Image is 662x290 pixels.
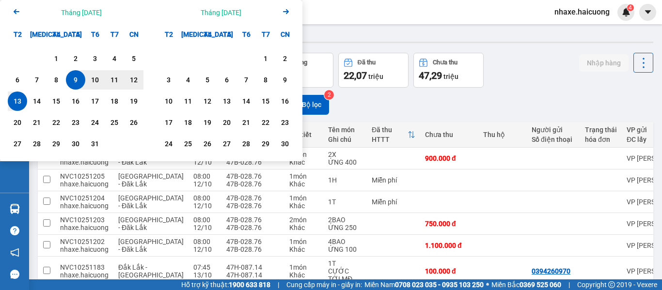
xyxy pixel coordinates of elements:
[226,158,280,166] div: 47B-028.76
[193,172,217,180] div: 08:00
[27,134,47,153] div: Choose Thứ Ba, tháng 10 28 2025. It's available.
[338,53,409,88] button: Đã thu22,07 triệu
[124,49,143,68] div: Choose Chủ Nhật, tháng 10 5 2025. It's available.
[425,131,473,138] div: Chưa thu
[10,248,19,257] span: notification
[159,134,178,153] div: Choose Thứ Hai, tháng 11 24 2025. It's available.
[217,25,236,44] div: T5
[60,216,109,224] div: NVC10251203
[162,95,175,107] div: 10
[159,92,178,111] div: Choose Thứ Hai, tháng 11 10 2025. It's available.
[193,180,217,188] div: 12/10
[226,263,280,271] div: 47H-087.14
[433,59,457,66] div: Chưa thu
[217,113,236,132] div: Choose Thứ Năm, tháng 11 20 2025. It's available.
[178,134,198,153] div: Choose Thứ Ba, tháng 11 25 2025. It's available.
[8,134,27,153] div: Choose Thứ Hai, tháng 10 27 2025. It's available.
[289,238,318,245] div: 1 món
[236,70,256,90] div: Choose Thứ Sáu, tháng 11 7 2025. It's available.
[198,70,217,90] div: Choose Thứ Tư, tháng 11 5 2025. It's available.
[159,113,178,132] div: Choose Thứ Hai, tháng 11 17 2025. It's available.
[289,216,318,224] div: 2 món
[105,25,124,44] div: T7
[368,73,383,80] span: triệu
[181,279,270,290] span: Hỗ trợ kỹ thuật:
[11,95,24,107] div: 13
[60,245,109,253] div: nhaxe.haicuong
[69,74,82,86] div: 9
[328,198,362,206] div: 1T
[60,271,109,279] div: nhaxe.haicuong
[226,202,280,210] div: 47B-028.76
[198,113,217,132] div: Choose Thứ Tư, tháng 11 19 2025. It's available.
[328,238,362,245] div: 4BAO
[60,158,109,166] div: nhaxe.haicuong
[491,279,561,290] span: Miền Bắc
[328,216,362,224] div: 2BAO
[585,136,617,143] div: hóa đơn
[372,176,415,184] div: Miễn phí
[328,136,362,143] div: Ghi chú
[47,92,66,111] div: Choose Thứ Tư, tháng 10 15 2025. It's available.
[425,267,473,275] div: 100.000 đ
[30,138,44,150] div: 28
[8,113,27,132] div: Choose Thứ Hai, tháng 10 20 2025. It's available.
[259,117,272,128] div: 22
[10,270,19,279] span: message
[278,117,292,128] div: 23
[181,117,195,128] div: 18
[27,70,47,90] div: Choose Thứ Ba, tháng 10 7 2025. It's available.
[328,267,362,283] div: CƯỚC TỚI MĐ
[88,95,102,107] div: 17
[8,25,27,44] div: T2
[289,245,318,253] div: Khác
[328,158,362,166] div: ỨNG 400
[278,95,329,115] button: Bộ lọc
[88,53,102,64] div: 3
[85,92,105,111] div: Choose Thứ Sáu, tháng 10 17 2025. It's available.
[289,202,318,210] div: Khác
[181,74,195,86] div: 4
[358,59,376,66] div: Đã thu
[127,53,141,64] div: 5
[47,25,66,44] div: T4
[60,238,109,245] div: NVC10251202
[60,194,109,202] div: NVC10251204
[280,6,292,19] button: Next month.
[88,117,102,128] div: 24
[239,117,253,128] div: 21
[10,226,19,235] span: question-circle
[193,158,217,166] div: 12/10
[364,279,484,290] span: Miền Nam
[198,25,217,44] div: T4
[585,126,617,134] div: Trạng thái
[127,95,141,107] div: 19
[259,74,272,86] div: 8
[60,263,109,271] div: NVC10251183
[66,113,85,132] div: Choose Thứ Năm, tháng 10 23 2025. It's available.
[11,6,22,17] svg: Arrow Left
[289,131,318,138] div: Chi tiết
[85,134,105,153] div: Choose Thứ Sáu, tháng 10 31 2025. It's available.
[289,224,318,231] div: Khác
[8,92,27,111] div: Selected end date. Thứ Hai, tháng 10 13 2025. It's available.
[236,25,256,44] div: T6
[425,154,473,162] div: 900.000 đ
[159,70,178,90] div: Choose Thứ Hai, tháng 11 3 2025. It's available.
[85,49,105,68] div: Choose Thứ Sáu, tháng 10 3 2025. It's available.
[236,92,256,111] div: Choose Thứ Sáu, tháng 11 14 2025. It's available.
[118,263,184,279] span: Đắk Lắk - [GEOGRAPHIC_DATA]
[220,95,234,107] div: 13
[30,117,44,128] div: 21
[193,245,217,253] div: 12/10
[66,134,85,153] div: Choose Thứ Năm, tháng 10 30 2025. It's available.
[259,53,272,64] div: 1
[108,117,121,128] div: 25
[118,194,184,210] span: [GEOGRAPHIC_DATA] - Đăk Lắk
[425,220,473,228] div: 750.000 đ
[289,180,318,188] div: Khác
[108,95,121,107] div: 18
[226,224,280,231] div: 47B-028.76
[608,281,615,288] span: copyright
[49,95,63,107] div: 15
